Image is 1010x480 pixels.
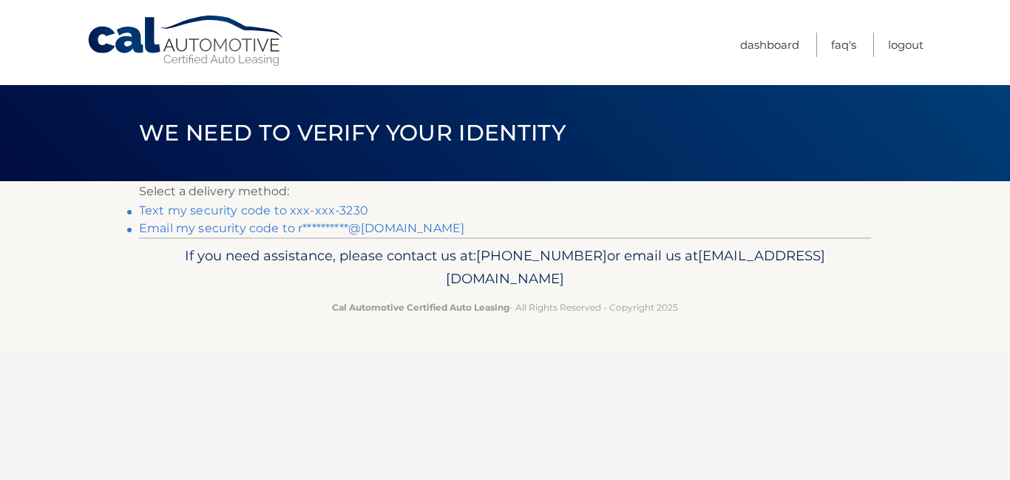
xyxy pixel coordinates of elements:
span: [PHONE_NUMBER] [476,247,607,264]
p: Select a delivery method: [139,181,871,202]
a: Cal Automotive [87,15,286,67]
p: If you need assistance, please contact us at: or email us at [149,244,861,291]
a: Text my security code to xxx-xxx-3230 [139,203,368,217]
strong: Cal Automotive Certified Auto Leasing [332,302,509,313]
a: FAQ's [831,33,856,57]
span: We need to verify your identity [139,119,566,146]
a: Dashboard [740,33,799,57]
p: - All Rights Reserved - Copyright 2025 [149,300,861,315]
a: Logout [888,33,923,57]
a: Email my security code to r**********@[DOMAIN_NAME] [139,221,464,235]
